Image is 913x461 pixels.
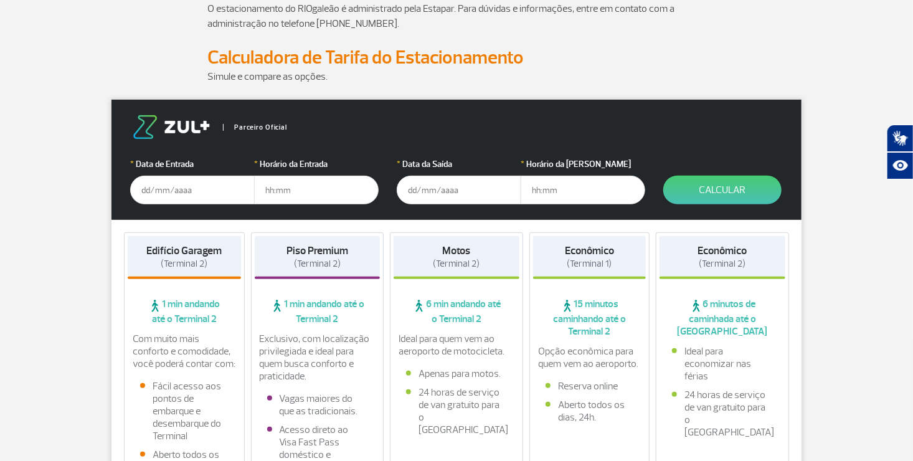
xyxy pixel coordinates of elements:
input: hh:mm [521,176,645,204]
label: Data da Saída [397,158,521,171]
li: 24 horas de serviço de van gratuito para o [GEOGRAPHIC_DATA] [406,386,507,436]
button: Abrir tradutor de língua de sinais. [887,125,913,152]
p: Simule e compare as opções. [207,69,706,84]
strong: Piso Premium [286,244,348,257]
li: Apenas para motos. [406,368,507,380]
span: (Terminal 2) [161,258,207,270]
button: Calcular [663,176,782,204]
input: dd/mm/aaaa [397,176,521,204]
p: O estacionamento do RIOgaleão é administrado pela Estapar. Para dúvidas e informações, entre em c... [207,1,706,31]
span: Parceiro Oficial [223,124,287,131]
label: Horário da [PERSON_NAME] [521,158,645,171]
input: dd/mm/aaaa [130,176,255,204]
label: Horário da Entrada [254,158,379,171]
span: 1 min andando até o Terminal 2 [128,298,241,325]
p: Opção econômica para quem vem ao aeroporto. [538,345,641,370]
li: Vagas maiores do que as tradicionais. [267,392,368,417]
p: Com muito mais conforto e comodidade, você poderá contar com: [133,333,236,370]
strong: Econômico [698,244,747,257]
p: Ideal para quem vem ao aeroporto de motocicleta. [399,333,514,358]
button: Abrir recursos assistivos. [887,152,913,179]
li: Fácil acesso aos pontos de embarque e desembarque do Terminal [140,380,229,442]
span: (Terminal 2) [699,258,746,270]
span: 6 minutos de caminhada até o [GEOGRAPHIC_DATA] [660,298,785,338]
span: (Terminal 1) [567,258,612,270]
span: 1 min andando até o Terminal 2 [255,298,381,325]
h2: Calculadora de Tarifa do Estacionamento [207,46,706,69]
img: logo-zul.png [130,115,212,139]
label: Data de Entrada [130,158,255,171]
li: Aberto todos os dias, 24h. [546,399,634,424]
li: Reserva online [546,380,634,392]
strong: Econômico [565,244,614,257]
strong: Edifício Garagem [146,244,222,257]
span: (Terminal 2) [433,258,480,270]
li: Ideal para economizar nas férias [672,345,773,383]
span: 6 min andando até o Terminal 2 [394,298,519,325]
span: (Terminal 2) [294,258,341,270]
strong: Motos [443,244,471,257]
li: 24 horas de serviço de van gratuito para o [GEOGRAPHIC_DATA] [672,389,773,439]
input: hh:mm [254,176,379,204]
span: 15 minutos caminhando até o Terminal 2 [533,298,646,338]
p: Exclusivo, com localização privilegiada e ideal para quem busca conforto e praticidade. [260,333,376,383]
div: Plugin de acessibilidade da Hand Talk. [887,125,913,179]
